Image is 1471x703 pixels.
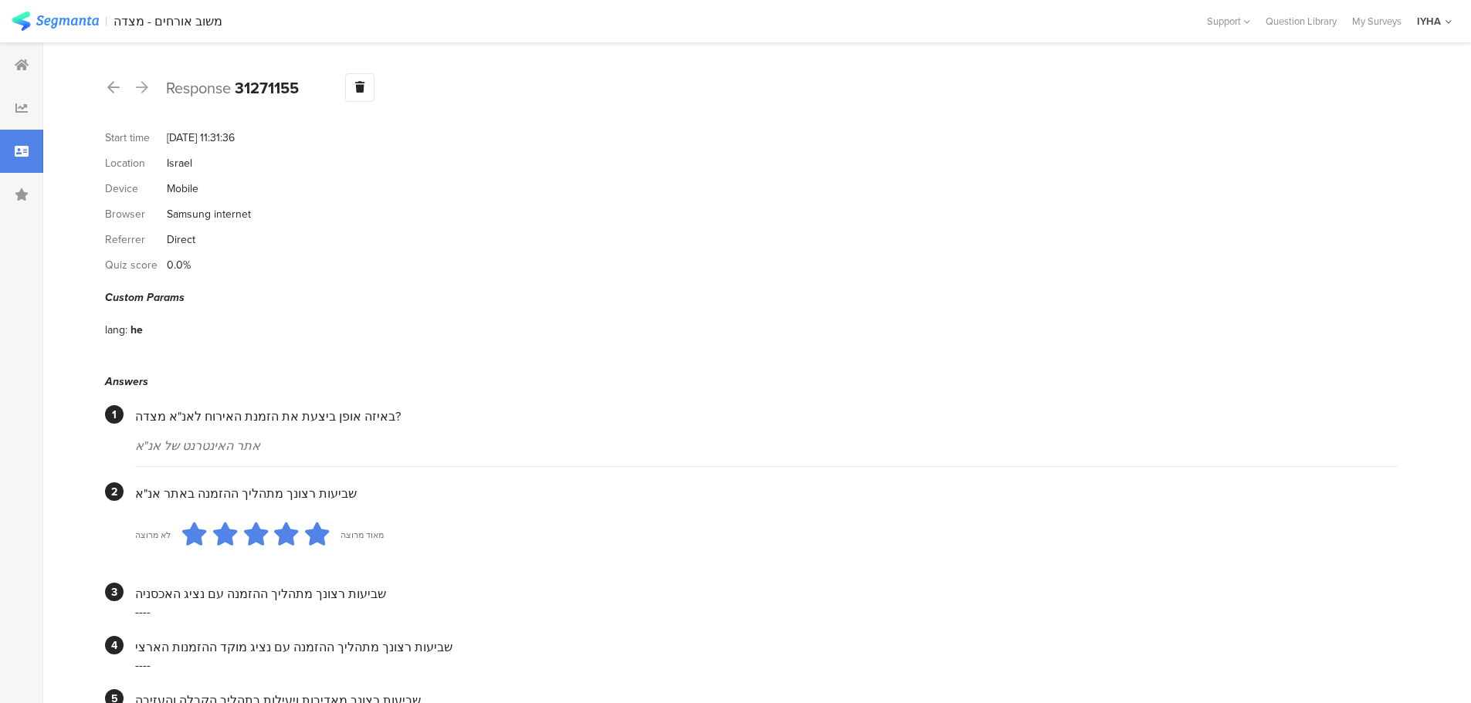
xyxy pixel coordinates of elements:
div: 3 [105,583,124,601]
b: 31271155 [235,76,299,100]
div: 0.0% [167,257,191,273]
div: מאוד מרוצה [341,529,384,541]
a: Question Library [1258,14,1344,29]
div: he [130,322,143,338]
div: [DATE] 11:31:36 [167,130,235,146]
div: Location [105,155,167,171]
div: Mobile [167,181,198,197]
div: Support [1207,9,1250,33]
div: שביעות רצונך מתהליך ההזמנה עם נציג האכסניה [135,585,1398,603]
div: Referrer [105,232,167,248]
div: משוב אורחים - מצדה [114,14,222,29]
div: ---- [135,656,1398,674]
div: שביעות רצונך מתהליך ההזמנה עם נציג מוקד ההזמנות הארצי [135,638,1398,656]
img: segmanta logo [12,12,99,31]
div: lang: [105,322,130,338]
div: ---- [135,603,1398,620]
span: Response [166,76,231,100]
div: Samsung internet [167,206,251,222]
div: 1 [105,405,124,424]
div: Start time [105,130,167,146]
div: Quiz score [105,257,167,273]
div: Direct [167,232,195,248]
div: באיזה אופן ביצעת את הזמנת האירוח לאנ"א מצדה? [135,407,1398,425]
div: שביעות רצונך מתהליך ההזמנה באתר אנ"א [135,485,1398,502]
div: Browser [105,206,167,222]
div: IYHA [1417,14,1441,29]
div: 4 [105,636,124,654]
div: | [105,12,107,30]
div: Answers [105,373,1398,390]
div: Israel [167,155,192,171]
div: Custom Params [105,289,1398,306]
div: Device [105,181,167,197]
div: לא מרוצה [135,529,171,541]
div: אתר האינטרנט של אנ"א [135,437,1398,455]
a: My Surveys [1344,14,1409,29]
div: 2 [105,482,124,501]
